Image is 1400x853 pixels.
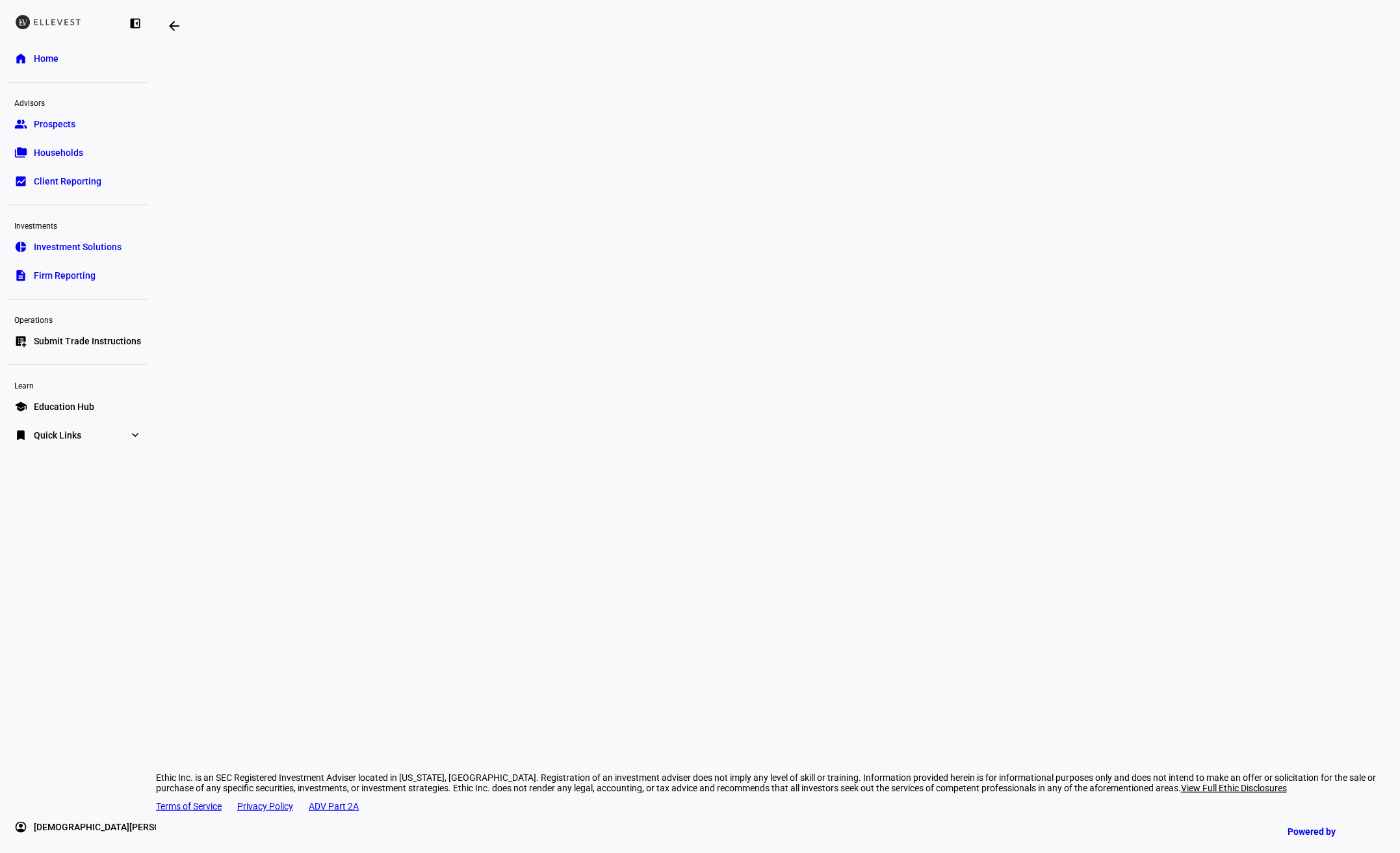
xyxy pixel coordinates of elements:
[309,801,359,811] a: ADV Part 2A
[14,240,27,253] eth-mat-symbol: pie_chart
[14,400,27,413] eth-mat-symbol: school
[8,111,148,137] a: groupProspects
[8,140,148,166] a: folder_copyHouseholds
[156,801,222,811] a: Terms of Service
[1281,819,1381,843] a: Powered by
[14,52,27,65] eth-mat-symbol: home
[8,310,148,328] div: Operations
[14,429,27,442] eth-mat-symbol: bookmark
[34,335,141,348] span: Submit Trade Instructions
[8,216,148,234] div: Investments
[8,376,148,394] div: Learn
[14,175,27,188] eth-mat-symbol: bid_landscape
[14,146,27,159] eth-mat-symbol: folder_copy
[8,234,148,260] a: pie_chartInvestment Solutions
[8,262,148,288] a: descriptionFirm Reporting
[34,52,58,65] span: Home
[156,772,1400,793] div: Ethic Inc. is an SEC Registered Investment Adviser located in [US_STATE], [GEOGRAPHIC_DATA]. Regi...
[34,821,199,834] span: [DEMOGRAPHIC_DATA][PERSON_NAME]
[34,118,75,131] span: Prospects
[14,269,27,282] eth-mat-symbol: description
[8,168,148,194] a: bid_landscapeClient Reporting
[166,18,182,34] mat-icon: arrow_backwards
[34,269,96,282] span: Firm Reporting
[14,821,27,834] eth-mat-symbol: account_circle
[129,17,142,30] eth-mat-symbol: left_panel_close
[34,175,101,188] span: Client Reporting
[8,93,148,111] div: Advisors
[34,429,81,442] span: Quick Links
[1181,783,1287,793] span: View Full Ethic Disclosures
[8,45,148,71] a: homeHome
[34,240,122,253] span: Investment Solutions
[14,118,27,131] eth-mat-symbol: group
[34,146,83,159] span: Households
[237,801,293,811] a: Privacy Policy
[34,400,94,413] span: Education Hub
[14,335,27,348] eth-mat-symbol: list_alt_add
[129,429,142,442] eth-mat-symbol: expand_more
